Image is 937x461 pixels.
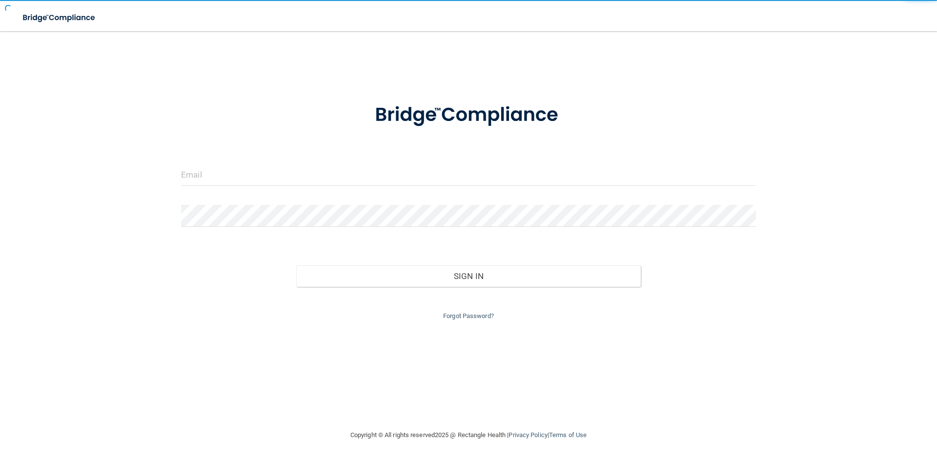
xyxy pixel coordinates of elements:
a: Forgot Password? [443,312,494,320]
a: Terms of Use [549,431,587,439]
div: Copyright © All rights reserved 2025 @ Rectangle Health | | [290,420,647,451]
a: Privacy Policy [509,431,547,439]
img: bridge_compliance_login_screen.278c3ca4.svg [15,8,104,28]
img: bridge_compliance_login_screen.278c3ca4.svg [355,90,582,140]
button: Sign In [296,265,641,287]
input: Email [181,164,756,186]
